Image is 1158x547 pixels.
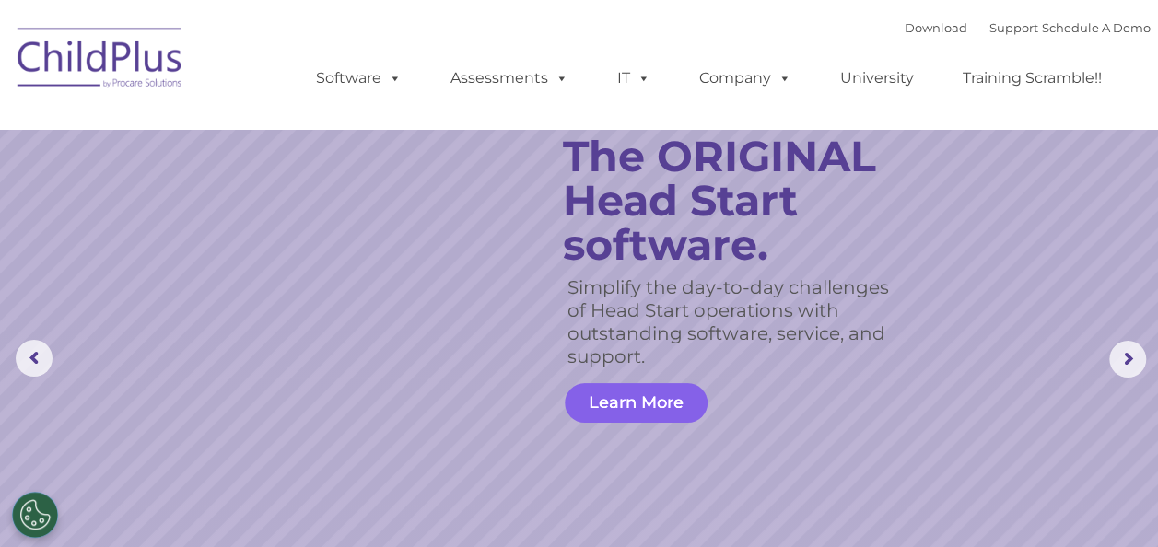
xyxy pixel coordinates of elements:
[256,122,312,135] span: Last name
[599,60,669,97] a: IT
[681,60,810,97] a: Company
[565,383,708,423] a: Learn More
[1042,20,1151,35] a: Schedule A Demo
[432,60,587,97] a: Assessments
[8,15,193,107] img: ChildPlus by Procare Solutions
[905,20,967,35] a: Download
[298,60,420,97] a: Software
[989,20,1038,35] a: Support
[567,276,907,368] rs-layer: Simplify the day-to-day challenges of Head Start operations with outstanding software, service, a...
[822,60,932,97] a: University
[563,134,924,267] rs-layer: The ORIGINAL Head Start software.
[944,60,1120,97] a: Training Scramble!!
[256,197,334,211] span: Phone number
[905,20,1151,35] font: |
[12,492,58,538] button: Cookies Settings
